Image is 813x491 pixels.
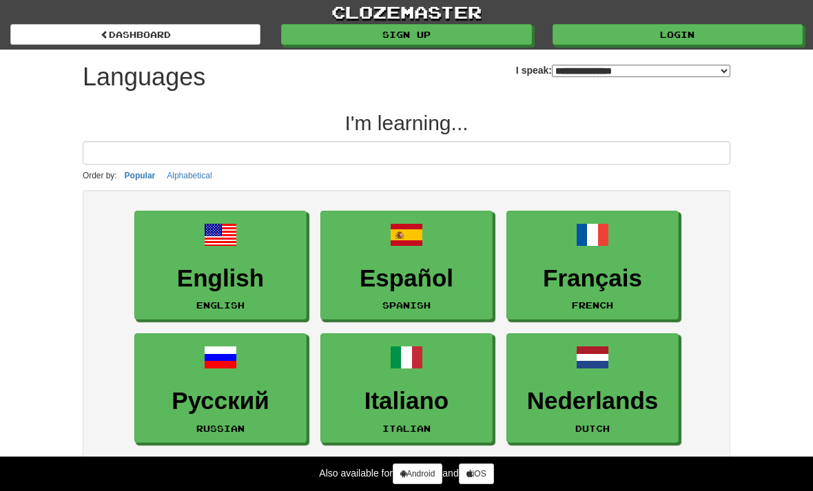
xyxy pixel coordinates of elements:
a: Sign up [281,24,531,45]
small: Italian [382,424,431,433]
a: РусскийRussian [134,333,307,443]
small: Dutch [575,424,610,433]
a: NederlandsDutch [506,333,679,443]
small: Order by: [83,171,117,180]
a: Android [393,463,442,484]
label: I speak: [516,63,730,77]
a: FrançaisFrench [506,211,679,320]
h3: Italiano [328,388,485,415]
a: dashboard [10,24,260,45]
small: French [572,300,613,310]
a: EspañolSpanish [320,211,493,320]
h3: Nederlands [514,388,671,415]
small: Spanish [382,300,431,310]
button: Alphabetical [163,168,216,183]
h3: Español [328,265,485,292]
a: iOS [459,463,494,484]
a: ItalianoItalian [320,333,493,443]
select: I speak: [552,65,730,77]
h3: Français [514,265,671,292]
h2: I'm learning... [83,112,730,134]
h3: Русский [142,388,299,415]
button: Popular [121,168,160,183]
a: EnglishEnglish [134,211,307,320]
h1: Languages [83,63,205,91]
small: Russian [196,424,245,433]
h3: English [142,265,299,292]
a: Login [553,24,803,45]
small: English [196,300,245,310]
